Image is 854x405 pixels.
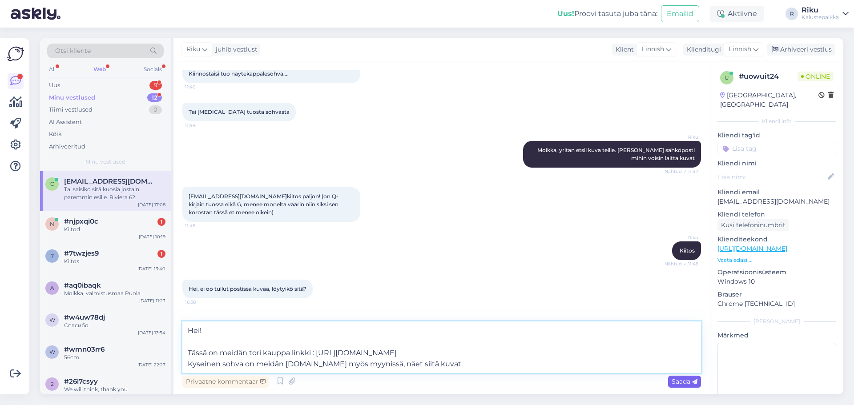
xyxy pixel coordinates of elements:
[50,221,54,227] span: n
[64,377,98,385] span: #26l7csyy
[189,108,290,115] span: Tai [MEDICAL_DATA] tuosta sohvasta
[49,130,62,139] div: Kõik
[64,225,165,233] div: Kiitod
[49,93,95,102] div: Minu vestlused
[739,71,798,82] div: # uowuit24
[665,168,698,175] span: Nähtud ✓ 11:47
[717,188,836,197] p: Kliendi email
[149,81,162,90] div: 9
[665,234,698,241] span: Riku
[55,46,91,56] span: Otsi kliente
[680,247,695,254] span: Kiitos
[64,217,98,225] span: #njpxqi0c
[665,134,698,140] span: Riku
[64,289,165,297] div: Moikka, valmistusmaa Puola
[717,277,836,286] p: Windows 10
[49,317,55,323] span: w
[537,147,696,161] span: Moikka, yritän etsii kuva teille. [PERSON_NAME] sähköposti mihin voisin laitta kuvat
[718,172,826,182] input: Lisa nimi
[786,8,798,20] div: R
[139,297,165,304] div: [DATE] 11:23
[683,45,721,54] div: Klienditugi
[47,64,57,75] div: All
[185,299,218,305] span: 16:58
[802,7,849,21] a: RikuKalustepaikka
[139,233,165,240] div: [DATE] 10:19
[157,250,165,258] div: 1
[49,105,93,114] div: Tiimi vestlused
[557,9,574,18] b: Uus!
[49,118,82,127] div: AI Assistent
[49,349,55,355] span: w
[189,193,340,216] span: kiitos paljon! (on Q-kirjain tuossa eikä G, menee monelta väärin niin siksi sen korostan tässä et...
[137,265,165,272] div: [DATE] 13:40
[64,313,105,321] span: #w4uw78dj
[64,345,105,353] span: #wmn03rr6
[85,158,125,166] span: Minu vestlused
[147,93,162,102] div: 12
[149,105,162,114] div: 0
[717,245,787,253] a: [URL][DOMAIN_NAME]
[50,285,54,291] span: a
[717,290,836,299] p: Brauser
[717,256,836,264] p: Vaata edasi ...
[142,64,164,75] div: Socials
[138,393,165,400] div: [DATE] 14:32
[137,361,165,368] div: [DATE] 22:27
[185,84,218,90] span: 11:40
[64,177,157,185] span: chicaquapa@gmail.com
[64,185,165,201] div: Tai saisiko sitä kuosia jostain paremmin esille. Riviera 62.
[7,45,24,62] img: Askly Logo
[49,81,60,90] div: Uus
[717,142,836,155] input: Lisa tag
[49,142,85,151] div: Arhiveeritud
[50,180,54,187] span: c
[798,72,834,81] span: Online
[720,91,818,109] div: [GEOGRAPHIC_DATA], [GEOGRAPHIC_DATA]
[64,257,165,265] div: Kiitos
[189,193,287,200] a: [EMAIL_ADDRESS][DOMAIN_NAME]
[186,44,200,54] span: Riku
[717,219,789,231] div: Küsi telefoninumbrit
[717,268,836,277] p: Operatsioonisüsteem
[612,45,634,54] div: Klient
[182,376,269,388] div: Privaatne kommentaar
[767,44,835,56] div: Arhiveeri vestlus
[717,331,836,340] p: Märkmed
[725,74,729,81] span: u
[802,14,839,21] div: Kalustepaikka
[138,329,165,336] div: [DATE] 13:54
[717,131,836,140] p: Kliendi tag'id
[802,7,839,14] div: Riku
[717,210,836,219] p: Kliendi telefon
[92,64,108,75] div: Web
[665,261,698,267] span: Nähtud ✓ 11:48
[185,222,218,229] span: 11:48
[189,285,306,292] span: Hei, ei oo tullut postissa kuvaa, löytyikö sitä?
[157,218,165,226] div: 1
[717,159,836,168] p: Kliendi nimi
[64,281,101,289] span: #aq0ibaqk
[717,299,836,309] p: Chrome [TECHNICAL_ID]
[64,385,165,393] div: We will think, thank you.
[717,317,836,325] div: [PERSON_NAME]
[64,249,99,257] span: #7twzjes9
[182,321,701,373] textarea: Hei! Tässä on meidän tori kauppa linkki : [URL][DOMAIN_NAME] Kyseinen sohva on meidän [DOMAIN_NAM...
[729,44,751,54] span: Finnish
[717,117,836,125] div: Kliendi info
[672,377,697,385] span: Saada
[64,321,165,329] div: Спасибо
[717,235,836,244] p: Klienditeekond
[185,122,218,128] span: 11:44
[661,5,699,22] button: Emailid
[557,8,657,19] div: Proovi tasuta juba täna:
[138,201,165,208] div: [DATE] 17:08
[212,45,258,54] div: juhib vestlust
[710,6,764,22] div: Aktiivne
[641,44,664,54] span: Finnish
[717,197,836,206] p: [EMAIL_ADDRESS][DOMAIN_NAME]
[64,353,165,361] div: 56cm
[51,253,54,259] span: 7
[51,381,54,387] span: 2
